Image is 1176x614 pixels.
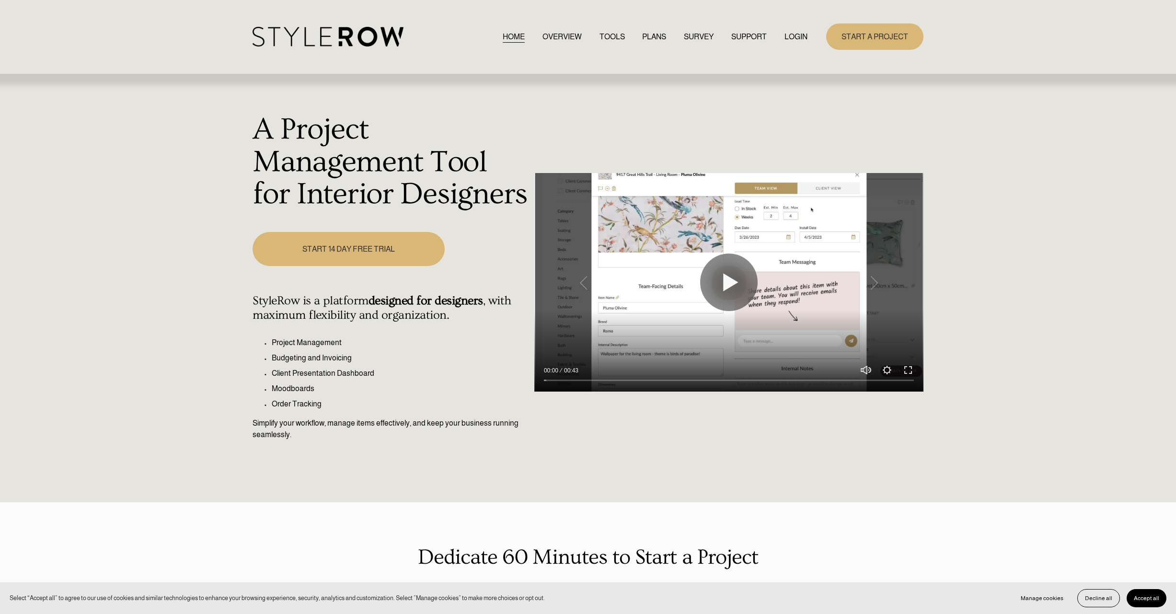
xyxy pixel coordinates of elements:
[253,114,529,211] h1: A Project Management Tool for Interior Designers
[253,27,404,46] img: StyleRow
[1085,595,1112,602] span: Decline all
[731,30,767,43] a: folder dropdown
[1021,595,1063,602] span: Manage cookies
[684,30,714,43] a: SURVEY
[784,30,807,43] a: LOGIN
[272,383,529,394] p: Moodboards
[1134,595,1159,602] span: Accept all
[561,366,581,375] div: Duration
[272,337,529,348] p: Project Management
[1077,589,1120,607] button: Decline all
[1014,589,1071,607] button: Manage cookies
[600,30,625,43] a: TOOLS
[544,377,914,384] input: Seek
[10,593,545,602] p: Select “Accept all” to agree to our use of cookies and similar technologies to enhance your brows...
[369,294,483,308] strong: designed for designers
[700,254,758,311] button: Play
[253,294,529,323] h4: StyleRow is a platform , with maximum flexibility and organization.
[542,30,582,43] a: OVERVIEW
[253,541,923,573] p: Dedicate 60 Minutes to Start a Project
[826,23,923,50] a: START A PROJECT
[642,30,666,43] a: PLANS
[544,366,561,375] div: Current time
[253,232,444,266] a: START 14 DAY FREE TRIAL
[731,31,767,43] span: SUPPORT
[1127,589,1166,607] button: Accept all
[272,352,529,364] p: Budgeting and Invoicing
[272,368,529,379] p: Client Presentation Dashboard
[253,417,529,440] p: Simplify your workflow, manage items effectively, and keep your business running seamlessly.
[272,398,529,410] p: Order Tracking
[503,30,525,43] a: HOME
